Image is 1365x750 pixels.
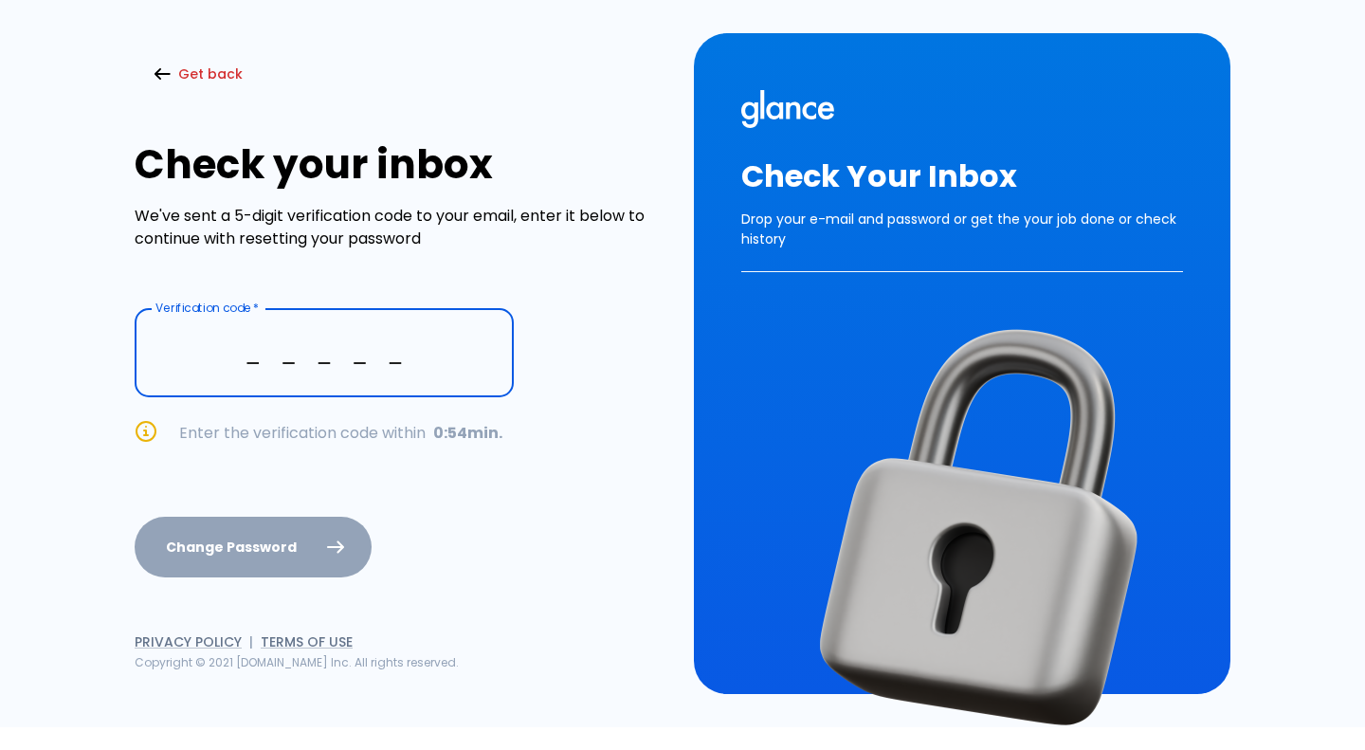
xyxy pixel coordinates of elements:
h2: Check Your Inbox [741,158,1183,194]
p: We've sent a 5-digit verification code to your email, enter it below to continue with resetting y... [135,205,671,250]
span: | [249,632,253,651]
span: 0:54 [433,422,467,444]
a: Terms of Use [261,632,353,651]
strong: min. [426,422,502,444]
p: Enter the verification code within [179,422,671,445]
span: Copyright © 2021 [DOMAIN_NAME] Inc. All rights reserved. [135,654,459,670]
h1: Check your inbox [135,141,671,188]
button: Get back [135,55,265,94]
p: Drop your e-mail and password or get the your job done or check history [741,194,1183,271]
a: Privacy Policy [135,632,242,651]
